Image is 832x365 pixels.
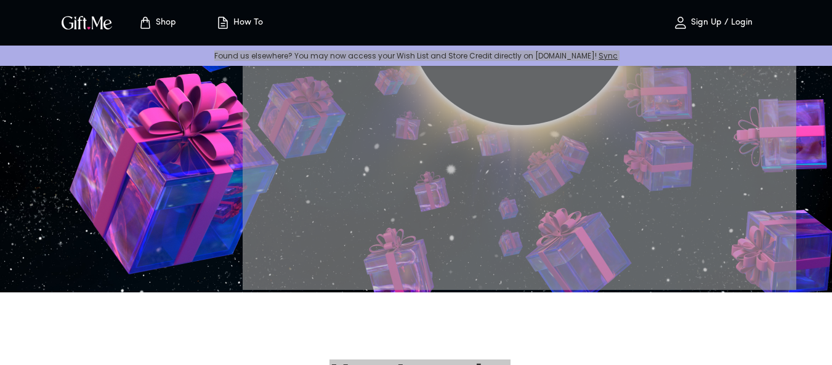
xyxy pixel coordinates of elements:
img: how-to.svg [216,15,230,30]
p: Shop [153,18,176,28]
img: GiftMe Logo [59,14,115,31]
button: GiftMe Logo [58,15,116,30]
p: Sign Up / Login [688,18,753,28]
a: Sync [599,50,618,61]
button: Sign Up / Login [652,3,775,42]
button: How To [206,3,273,42]
p: Found us elsewhere? You may now access your Wish List and Store Credit directly on [DOMAIN_NAME]! [10,50,822,61]
p: How To [230,18,263,28]
button: Store page [123,3,191,42]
